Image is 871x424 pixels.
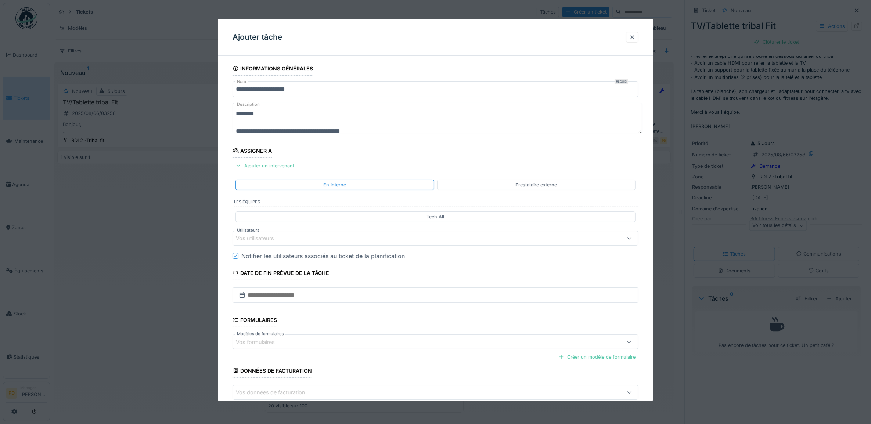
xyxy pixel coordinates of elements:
div: Données de facturation [233,365,312,378]
div: Vos formulaires [236,338,285,346]
div: Date de fin prévue de la tâche [233,268,330,280]
h3: Ajouter tâche [233,33,282,42]
div: En interne [323,181,346,188]
label: Nom [235,79,248,85]
div: Prestataire externe [515,181,557,188]
div: Requis [615,79,628,84]
label: Modèles de formulaires [235,331,285,337]
div: Notifier les utilisateurs associés au ticket de la planification [241,251,405,260]
div: Informations générales [233,63,313,76]
label: Les équipes [234,199,639,207]
div: Tech All [427,213,445,220]
div: Formulaires [233,315,277,327]
label: Utilisateurs [235,227,261,233]
div: Ajouter un intervenant [233,161,297,171]
div: Vos données de facturation [236,388,316,396]
label: Description [235,100,261,109]
div: Vos utilisateurs [236,234,284,242]
div: Créer un modèle de formulaire [555,352,638,362]
div: Assigner à [233,145,272,158]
